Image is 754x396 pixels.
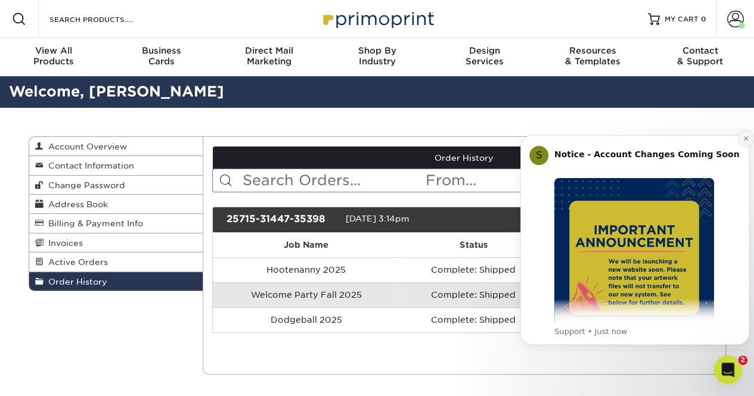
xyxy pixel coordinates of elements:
[646,45,754,56] span: Contact
[516,124,754,352] iframe: Intercom notifications message
[323,45,431,67] div: Industry
[108,45,216,56] span: Business
[318,6,437,32] img: Primoprint
[345,214,409,223] span: [DATE] 3:14pm
[213,257,400,282] td: Hootenanny 2025
[213,307,400,332] td: Dodgeball 2025
[29,176,203,195] a: Change Password
[323,45,431,56] span: Shop By
[44,161,134,170] span: Contact Information
[29,137,203,156] a: Account Overview
[108,45,216,67] div: Cards
[539,45,647,67] div: & Templates
[323,38,431,76] a: Shop ByIndustry
[218,212,345,227] div: 25715-31447-35398
[738,356,747,365] span: 2
[424,169,570,192] input: From...
[29,233,203,252] a: Invoices
[44,238,83,248] span: Invoices
[44,257,108,267] span: Active Orders
[701,15,706,23] span: 0
[44,219,143,228] span: Billing & Payment Info
[48,12,165,26] input: SEARCH PRODUCTS.....
[215,45,323,56] span: Direct Mail
[29,195,203,214] a: Address Book
[431,45,539,56] span: Design
[44,180,125,190] span: Change Password
[29,214,203,233] a: Billing & Payment Info
[646,38,754,76] a: Contact& Support
[539,38,647,76] a: Resources& Templates
[215,45,323,67] div: Marketing
[213,282,400,307] td: Welcome Party Fall 2025
[400,257,547,282] td: Complete: Shipped
[455,212,583,227] div: $166.52
[713,356,742,384] iframe: Intercom live chat
[44,199,108,209] span: Address Book
[29,252,203,272] a: Active Orders
[108,38,216,76] a: BusinessCards
[400,307,547,332] td: Complete: Shipped
[400,233,547,257] th: Status
[44,142,127,151] span: Account Overview
[431,45,539,67] div: Services
[44,277,107,286] span: Order History
[646,45,754,67] div: & Support
[665,14,699,24] span: MY CART
[539,45,647,56] span: Resources
[241,169,424,192] input: Search Orders...
[400,282,547,307] td: Complete: Shipped
[29,272,203,291] a: Order History
[215,38,323,76] a: Direct MailMarketing
[431,38,539,76] a: DesignServices
[213,146,716,169] a: Order History
[213,233,400,257] th: Job Name
[29,156,203,175] a: Contact Information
